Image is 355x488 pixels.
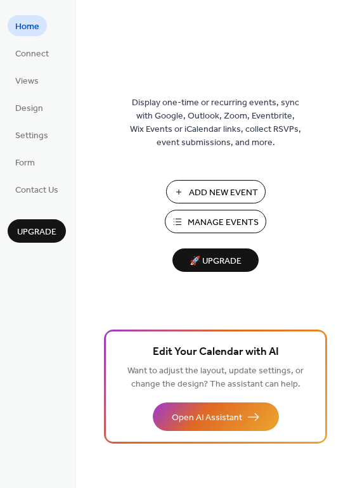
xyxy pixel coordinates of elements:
[15,129,48,143] span: Settings
[188,216,259,229] span: Manage Events
[127,363,304,393] span: Want to adjust the layout, update settings, or change the design? The assistant can help.
[8,151,42,172] a: Form
[15,157,35,170] span: Form
[8,70,46,91] a: Views
[172,411,242,425] span: Open AI Assistant
[8,42,56,63] a: Connect
[189,186,258,200] span: Add New Event
[8,97,51,118] a: Design
[165,210,266,233] button: Manage Events
[17,226,56,239] span: Upgrade
[172,248,259,272] button: 🚀 Upgrade
[15,48,49,61] span: Connect
[153,344,279,361] span: Edit Your Calendar with AI
[180,253,251,270] span: 🚀 Upgrade
[8,179,66,200] a: Contact Us
[8,15,47,36] a: Home
[130,96,301,150] span: Display one-time or recurring events, sync with Google, Outlook, Zoom, Eventbrite, Wix Events or ...
[15,184,58,197] span: Contact Us
[15,20,39,34] span: Home
[15,102,43,115] span: Design
[153,402,279,431] button: Open AI Assistant
[15,75,39,88] span: Views
[8,124,56,145] a: Settings
[166,180,266,203] button: Add New Event
[8,219,66,243] button: Upgrade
